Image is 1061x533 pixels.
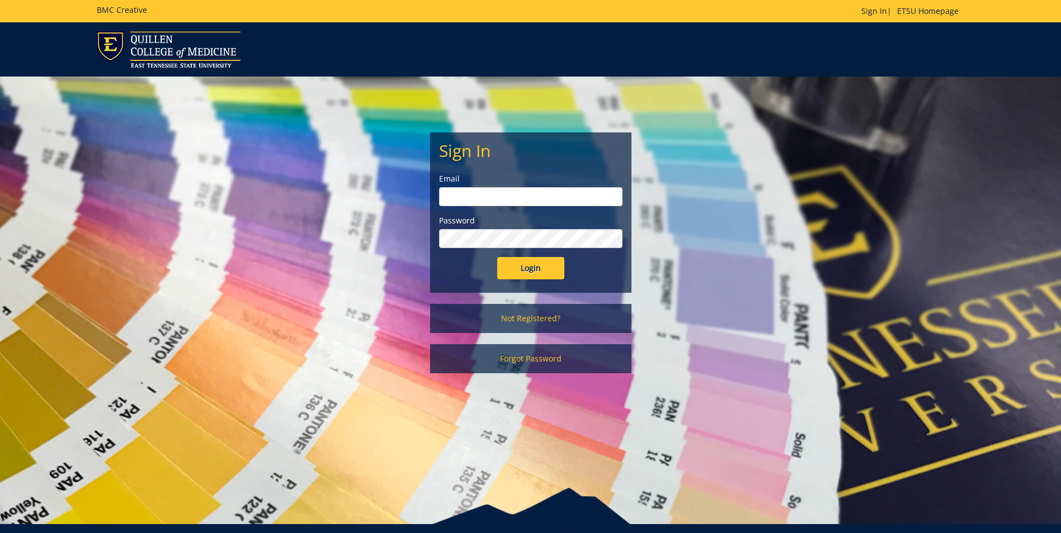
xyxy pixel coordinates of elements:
[430,344,631,373] a: Forgot Password
[430,304,631,333] a: Not Registered?
[97,6,147,14] h5: BMC Creative
[439,173,623,184] label: Email
[861,6,964,17] p: |
[97,31,241,68] img: ETSU logo
[439,215,623,226] label: Password
[861,6,887,16] a: Sign In
[497,257,564,279] input: Login
[892,6,964,16] a: ETSU Homepage
[439,141,623,160] h2: Sign In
